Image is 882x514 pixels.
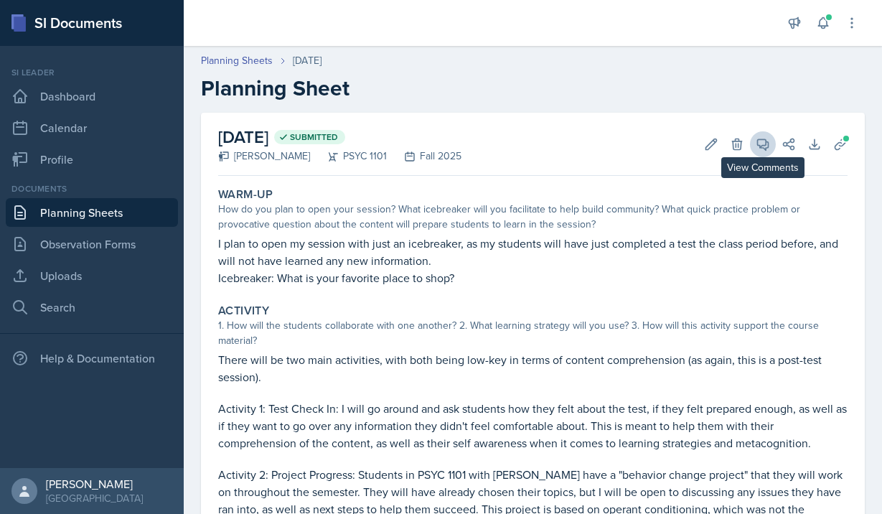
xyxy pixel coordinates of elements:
[218,351,848,385] p: There will be two main activities, with both being low-key in terms of content comprehension (as ...
[6,66,178,79] div: Si leader
[310,149,387,164] div: PSYC 1101
[290,131,338,143] span: Submitted
[6,344,178,373] div: Help & Documentation
[218,269,848,286] p: Icebreaker: What is your favorite place to shop?
[218,235,848,269] p: I plan to open my session with just an icebreaker, as my students will have just completed a test...
[46,477,143,491] div: [PERSON_NAME]
[6,230,178,258] a: Observation Forms
[218,318,848,348] div: 1. How will the students collaborate with one another? 2. What learning strategy will you use? 3....
[6,293,178,322] a: Search
[750,131,776,157] button: View Comments
[201,75,865,101] h2: Planning Sheet
[218,187,273,202] label: Warm-Up
[218,400,848,452] p: Activity 1: Test Check In: I will go around and ask students how they felt about the test, if the...
[6,261,178,290] a: Uploads
[218,304,269,318] label: Activity
[218,124,461,150] h2: [DATE]
[387,149,461,164] div: Fall 2025
[6,82,178,111] a: Dashboard
[218,149,310,164] div: [PERSON_NAME]
[6,113,178,142] a: Calendar
[6,145,178,174] a: Profile
[218,202,848,232] div: How do you plan to open your session? What icebreaker will you facilitate to help build community...
[6,182,178,195] div: Documents
[201,53,273,68] a: Planning Sheets
[46,491,143,505] div: [GEOGRAPHIC_DATA]
[6,198,178,227] a: Planning Sheets
[293,53,322,68] div: [DATE]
